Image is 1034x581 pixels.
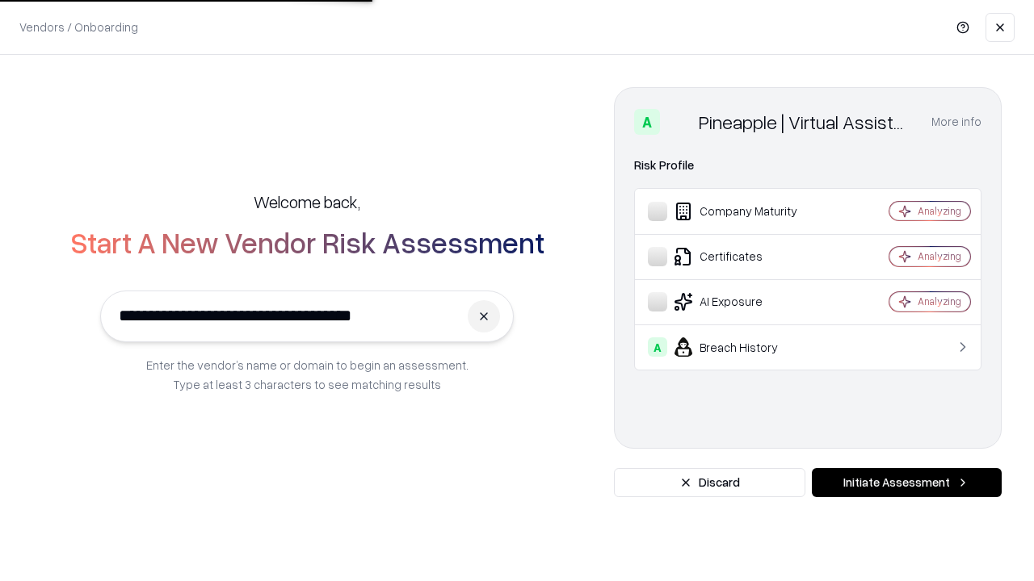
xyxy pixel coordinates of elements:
[70,226,544,258] h2: Start A New Vendor Risk Assessment
[918,249,961,263] div: Analyzing
[648,292,841,311] div: AI Exposure
[648,337,667,357] div: A
[918,295,961,308] div: Analyzing
[648,337,841,357] div: Breach History
[699,109,912,135] div: Pineapple | Virtual Assistant Agency
[812,468,1002,497] button: Initiate Assessment
[19,19,138,36] p: Vendors / Onboarding
[931,107,981,136] button: More info
[648,247,841,266] div: Certificates
[634,109,660,135] div: A
[666,109,692,135] img: Pineapple | Virtual Assistant Agency
[146,355,469,394] p: Enter the vendor’s name or domain to begin an assessment. Type at least 3 characters to see match...
[648,202,841,221] div: Company Maturity
[634,156,981,175] div: Risk Profile
[918,204,961,218] div: Analyzing
[254,190,360,213] h5: Welcome back,
[614,468,805,497] button: Discard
